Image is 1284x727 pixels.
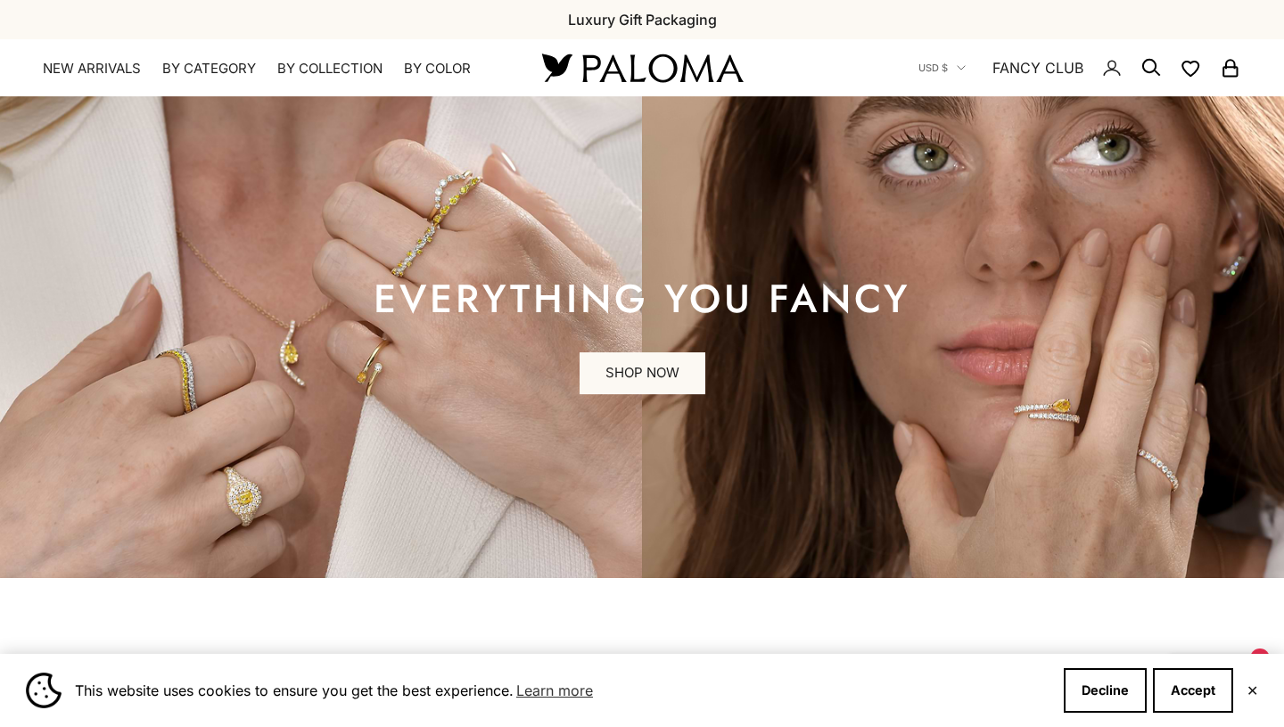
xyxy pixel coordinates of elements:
[918,60,966,76] button: USD $
[75,677,1049,704] span: This website uses cookies to ensure you get the best experience.
[374,281,910,317] p: EVERYTHING YOU FANCY
[1064,668,1147,713] button: Decline
[918,39,1241,96] nav: Secondary navigation
[43,60,499,78] nav: Primary navigation
[992,56,1083,79] a: FANCY CLUB
[514,677,596,704] a: Learn more
[26,673,62,708] img: Cookie banner
[580,352,705,395] a: SHOP NOW
[918,60,948,76] span: USD $
[1153,668,1233,713] button: Accept
[568,8,717,31] p: Luxury Gift Packaging
[43,60,141,78] a: NEW ARRIVALS
[404,60,471,78] summary: By Color
[162,60,256,78] summary: By Category
[1247,685,1258,696] button: Close
[277,60,383,78] summary: By Collection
